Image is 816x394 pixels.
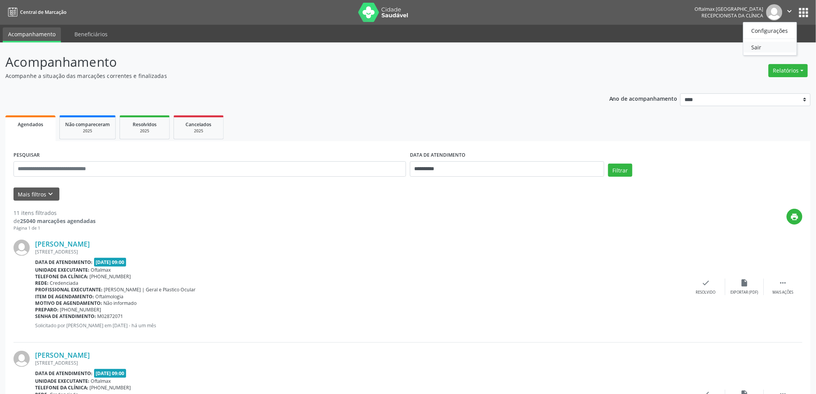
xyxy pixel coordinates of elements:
[35,280,49,286] b: Rede:
[18,121,43,128] span: Agendados
[98,313,123,320] span: M02872071
[13,188,59,201] button: Mais filtroskeyboard_arrow_down
[13,149,40,161] label: PESQUISAR
[35,259,93,265] b: Data de atendimento:
[702,12,764,19] span: Recepcionista da clínica
[96,293,124,300] span: Oftalmologia
[65,121,110,128] span: Não compareceram
[782,4,797,20] button: 
[35,249,687,255] div: [STREET_ADDRESS]
[797,6,811,19] button: apps
[91,378,111,384] span: Oftalmax
[696,290,716,295] div: Resolvido
[608,164,632,177] button: Filtrar
[94,258,126,267] span: [DATE] 09:00
[94,369,126,378] span: [DATE] 09:00
[35,306,59,313] b: Preparo:
[5,72,569,80] p: Acompanhe a situação das marcações correntes e finalizadas
[104,300,137,306] span: Não informado
[90,273,131,280] span: [PHONE_NUMBER]
[744,42,797,52] a: Sair
[91,267,111,273] span: Oftalmax
[35,384,88,391] b: Telefone da clínica:
[20,9,66,15] span: Central de Marcação
[35,267,89,273] b: Unidade executante:
[13,225,96,232] div: Página 1 de 1
[5,52,569,72] p: Acompanhamento
[35,286,103,293] b: Profissional executante:
[766,4,782,20] img: img
[3,27,61,42] a: Acompanhamento
[125,128,164,134] div: 2025
[65,128,110,134] div: 2025
[90,384,131,391] span: [PHONE_NUMBER]
[13,217,96,225] div: de
[743,22,797,56] ul: 
[744,25,797,36] a: Configurações
[740,279,749,287] i: insert_drive_file
[133,121,157,128] span: Resolvidos
[5,6,66,19] a: Central de Marcação
[779,279,787,287] i: 
[35,273,88,280] b: Telefone da clínica:
[13,209,96,217] div: 11 itens filtrados
[35,378,89,384] b: Unidade executante:
[410,149,465,161] label: DATA DE ATENDIMENTO
[609,93,678,103] p: Ano de acompanhamento
[35,240,90,248] a: [PERSON_NAME]
[20,217,96,225] strong: 25040 marcações agendadas
[35,313,96,320] b: Senha de atendimento:
[69,27,113,41] a: Beneficiários
[13,351,30,367] img: img
[787,209,803,225] button: print
[13,240,30,256] img: img
[35,293,94,300] b: Item de agendamento:
[104,286,196,293] span: [PERSON_NAME] | Geral e Plastico Ocular
[47,190,55,198] i: keyboard_arrow_down
[731,290,759,295] div: Exportar (PDF)
[35,322,687,329] p: Solicitado por [PERSON_NAME] em [DATE] - há um mês
[35,370,93,377] b: Data de atendimento:
[186,121,212,128] span: Cancelados
[695,6,764,12] div: Oftalmax [GEOGRAPHIC_DATA]
[773,290,794,295] div: Mais ações
[791,213,799,221] i: print
[35,300,102,306] b: Motivo de agendamento:
[60,306,101,313] span: [PHONE_NUMBER]
[50,280,79,286] span: Credenciada
[179,128,218,134] div: 2025
[35,351,90,359] a: [PERSON_NAME]
[769,64,808,77] button: Relatórios
[35,360,687,366] div: [STREET_ADDRESS]
[702,279,710,287] i: check
[786,7,794,15] i: 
